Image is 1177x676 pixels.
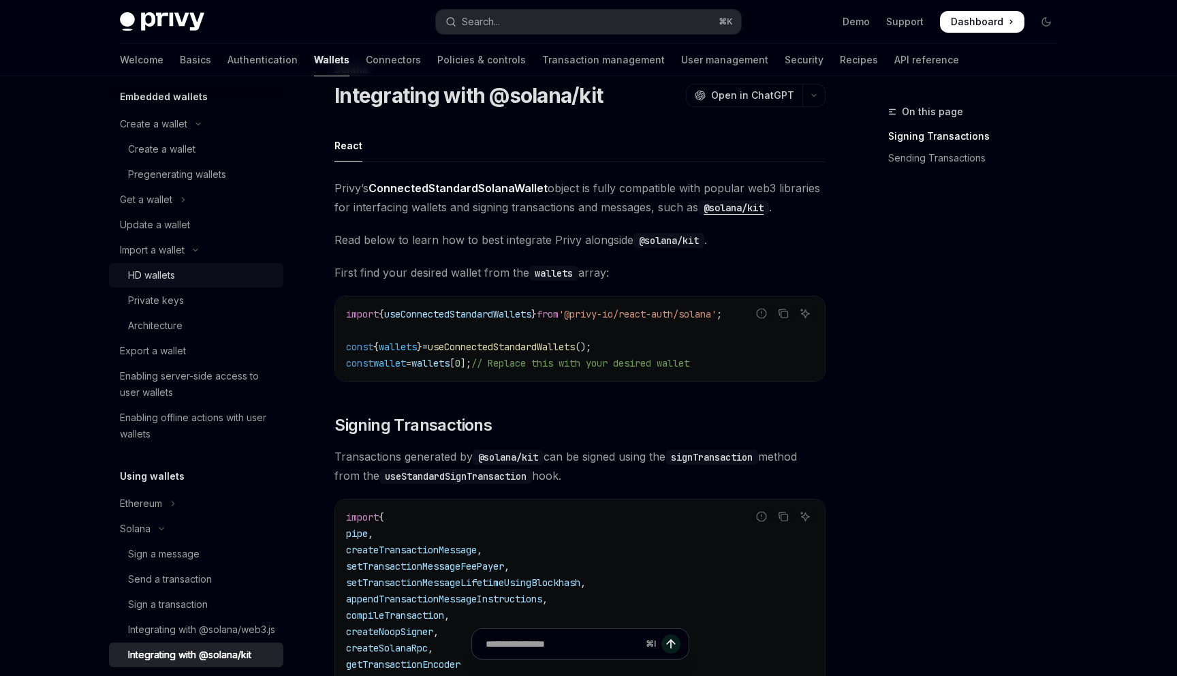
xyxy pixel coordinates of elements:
[120,242,185,258] div: Import a wallet
[633,233,704,248] code: @solana/kit
[888,125,1068,147] a: Signing Transactions
[379,308,384,320] span: {
[450,357,455,369] span: [
[128,292,184,309] div: Private keys
[384,308,531,320] span: useConnectedStandardWallets
[120,44,163,76] a: Welcome
[120,410,275,442] div: Enabling offline actions with user wallets
[681,44,768,76] a: User management
[334,230,826,249] span: Read below to learn how to best integrate Privy alongside .
[373,341,379,353] span: {
[366,44,421,76] a: Connectors
[109,187,283,212] button: Toggle Get a wallet section
[436,10,741,34] button: Open search
[120,343,186,359] div: Export a wallet
[462,14,500,30] div: Search...
[120,368,275,401] div: Enabling server-side access to user wallets
[334,179,826,217] span: Privy’s object is fully compatible with popular web3 libraries for interfacing wallets and signin...
[109,339,283,363] a: Export a wallet
[542,44,665,76] a: Transaction management
[128,141,195,157] div: Create a wallet
[128,166,226,183] div: Pregenerating wallets
[334,447,826,485] span: Transactions generated by can be signed using the method from the hook.
[698,200,769,215] code: @solana/kit
[109,238,283,262] button: Toggle Import a wallet section
[373,357,406,369] span: wallet
[346,341,373,353] span: const
[717,308,722,320] span: ;
[109,263,283,288] a: HD wallets
[437,44,526,76] a: Policies & controls
[575,341,591,353] span: ();
[109,364,283,405] a: Enabling server-side access to user wallets
[796,305,814,322] button: Ask AI
[120,12,204,31] img: dark logo
[417,341,422,353] span: }
[471,357,689,369] span: // Replace this with your desired wallet
[227,44,298,76] a: Authentication
[346,357,373,369] span: const
[368,181,548,195] strong: ConnectedStandardSolanaWallet
[711,89,794,102] span: Open in ChatGPT
[422,341,428,353] span: =
[379,341,417,353] span: wallets
[128,267,175,283] div: HD wallets
[774,305,792,322] button: Copy the contents from the code block
[406,357,411,369] span: =
[940,11,1024,33] a: Dashboard
[753,305,770,322] button: Report incorrect code
[531,308,537,320] span: }
[109,213,283,237] a: Update a wallet
[109,288,283,313] a: Private keys
[785,44,823,76] a: Security
[698,200,769,214] a: @solana/kit
[537,308,559,320] span: from
[120,191,172,208] div: Get a wallet
[120,468,185,485] h5: Using wallets
[109,112,283,136] button: Toggle Create a wallet section
[334,263,826,282] span: First find your desired wallet from the array:
[379,469,532,484] code: useStandardSignTransaction
[180,44,211,76] a: Basics
[334,414,492,436] span: Signing Transactions
[529,266,578,281] code: wallets
[109,313,283,338] a: Architecture
[843,15,870,29] a: Demo
[951,15,1003,29] span: Dashboard
[559,308,717,320] span: '@privy-io/react-auth/solana'
[473,450,544,465] code: @solana/kit
[665,450,758,465] code: signTransaction
[1035,11,1057,33] button: Toggle dark mode
[840,44,878,76] a: Recipes
[109,137,283,162] a: Create a wallet
[428,341,575,353] span: useConnectedStandardWallets
[460,357,471,369] span: ];
[346,308,379,320] span: import
[314,44,349,76] a: Wallets
[109,162,283,187] a: Pregenerating wallets
[686,84,802,107] button: Open in ChatGPT
[455,357,460,369] span: 0
[894,44,959,76] a: API reference
[888,147,1068,169] a: Sending Transactions
[120,217,190,233] div: Update a wallet
[719,16,733,27] span: ⌘ K
[902,104,963,120] span: On this page
[109,405,283,446] a: Enabling offline actions with user wallets
[411,357,450,369] span: wallets
[334,129,362,162] div: React
[128,318,183,334] div: Architecture
[334,83,603,108] h1: Integrating with @solana/kit
[120,116,187,132] div: Create a wallet
[886,15,924,29] a: Support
